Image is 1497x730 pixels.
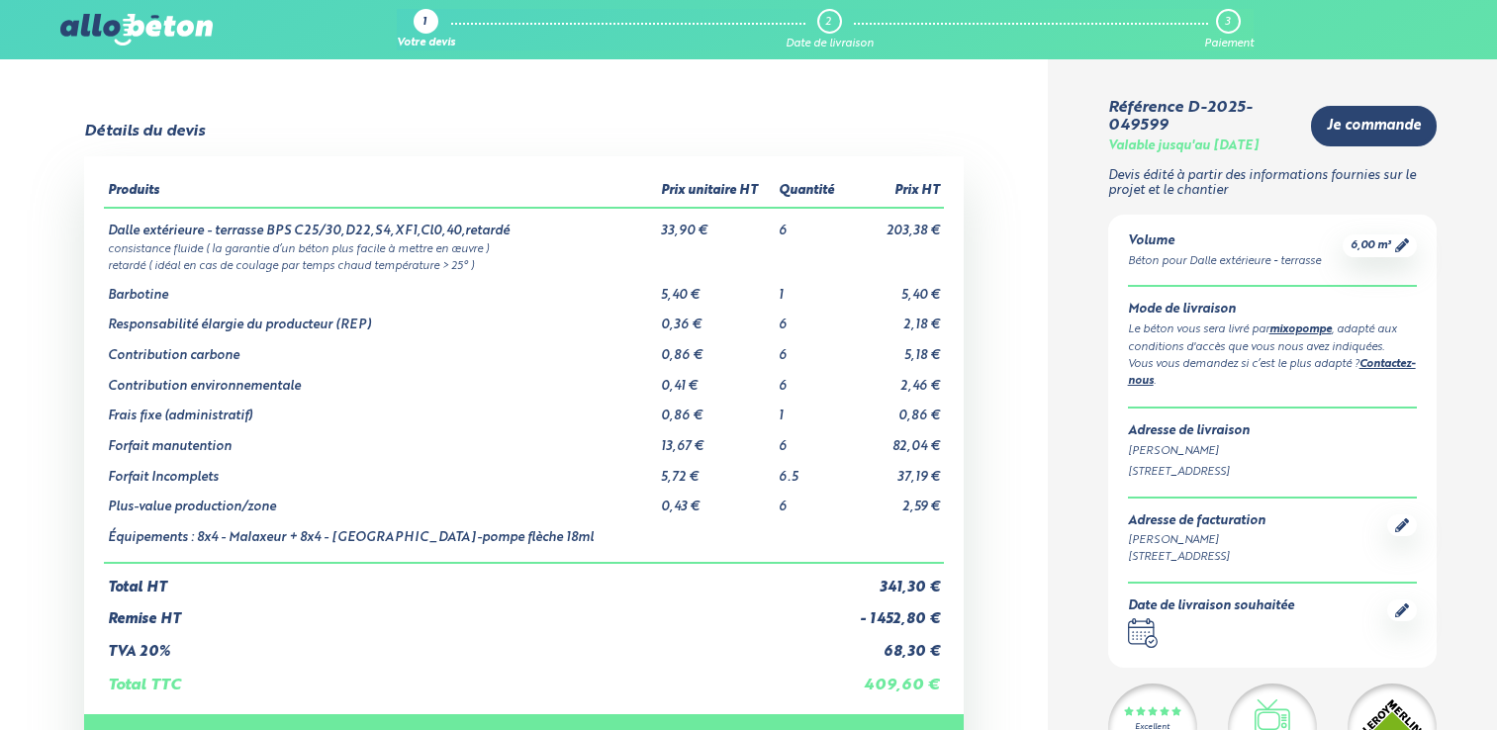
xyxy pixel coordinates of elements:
[846,595,945,628] td: - 1 452,80 €
[84,123,205,140] div: Détails du devis
[104,208,657,239] td: Dalle extérieure - terrasse BPS C25/30,D22,S4,XF1,Cl0,40,retardé
[846,333,945,364] td: 5,18 €
[397,9,455,50] a: 1 Votre devis
[1204,38,1254,50] div: Paiement
[104,485,657,515] td: Plus-value production/zone
[397,38,455,50] div: Votre devis
[1327,118,1421,135] span: Je commande
[1311,106,1437,146] a: Je commande
[1128,549,1265,566] div: [STREET_ADDRESS]
[775,394,846,424] td: 1
[775,176,846,208] th: Quantité
[1128,532,1265,549] div: [PERSON_NAME]
[775,333,846,364] td: 6
[846,563,945,596] td: 341,30 €
[104,273,657,304] td: Barbotine
[657,394,775,424] td: 0,86 €
[1128,356,1418,392] div: Vous vous demandez si c’est le plus adapté ? .
[657,273,775,304] td: 5,40 €
[846,176,945,208] th: Prix HT
[846,273,945,304] td: 5,40 €
[657,364,775,395] td: 0,41 €
[846,628,945,661] td: 68,30 €
[846,364,945,395] td: 2,46 €
[1225,16,1230,29] div: 3
[1128,514,1265,529] div: Adresse de facturation
[775,364,846,395] td: 6
[775,273,846,304] td: 1
[104,595,846,628] td: Remise HT
[104,661,846,694] td: Total TTC
[1128,253,1321,270] div: Béton pour Dalle extérieure - terrasse
[104,333,657,364] td: Contribution carbone
[1269,324,1332,335] a: mixopompe
[846,455,945,486] td: 37,19 €
[104,515,657,563] td: Équipements : 8x4 - Malaxeur + 8x4 - [GEOGRAPHIC_DATA]-pompe flèche 18ml
[786,38,874,50] div: Date de livraison
[104,239,945,256] td: consistance fluide ( la garantie d’un béton plus facile à mettre en œuvre )
[657,208,775,239] td: 33,90 €
[104,628,846,661] td: TVA 20%
[846,485,945,515] td: 2,59 €
[786,9,874,50] a: 2 Date de livraison
[104,424,657,455] td: Forfait manutention
[1321,653,1475,708] iframe: Help widget launcher
[657,485,775,515] td: 0,43 €
[1128,443,1418,460] div: [PERSON_NAME]
[657,303,775,333] td: 0,36 €
[846,661,945,694] td: 409,60 €
[104,394,657,424] td: Frais fixe (administratif)
[1128,599,1294,614] div: Date de livraison souhaitée
[775,455,846,486] td: 6.5
[1108,169,1438,198] p: Devis édité à partir des informations fournies sur le projet et le chantier
[104,176,657,208] th: Produits
[657,176,775,208] th: Prix unitaire HT
[846,394,945,424] td: 0,86 €
[104,563,846,596] td: Total HT
[1128,464,1418,481] div: [STREET_ADDRESS]
[657,424,775,455] td: 13,67 €
[1128,303,1418,318] div: Mode de livraison
[1128,234,1321,249] div: Volume
[1204,9,1254,50] a: 3 Paiement
[104,455,657,486] td: Forfait Incomplets
[104,303,657,333] td: Responsabilité élargie du producteur (REP)
[825,16,831,29] div: 2
[657,455,775,486] td: 5,72 €
[775,424,846,455] td: 6
[104,256,945,273] td: retardé ( idéal en cas de coulage par temps chaud température > 25° )
[1108,139,1259,154] div: Valable jusqu'au [DATE]
[1108,99,1296,136] div: Référence D-2025-049599
[60,14,213,46] img: allobéton
[657,333,775,364] td: 0,86 €
[104,364,657,395] td: Contribution environnementale
[775,485,846,515] td: 6
[775,208,846,239] td: 6
[1128,424,1418,439] div: Adresse de livraison
[846,303,945,333] td: 2,18 €
[422,17,426,30] div: 1
[1128,321,1418,356] div: Le béton vous sera livré par , adapté aux conditions d'accès que vous nous avez indiquées.
[775,303,846,333] td: 6
[846,424,945,455] td: 82,04 €
[846,208,945,239] td: 203,38 €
